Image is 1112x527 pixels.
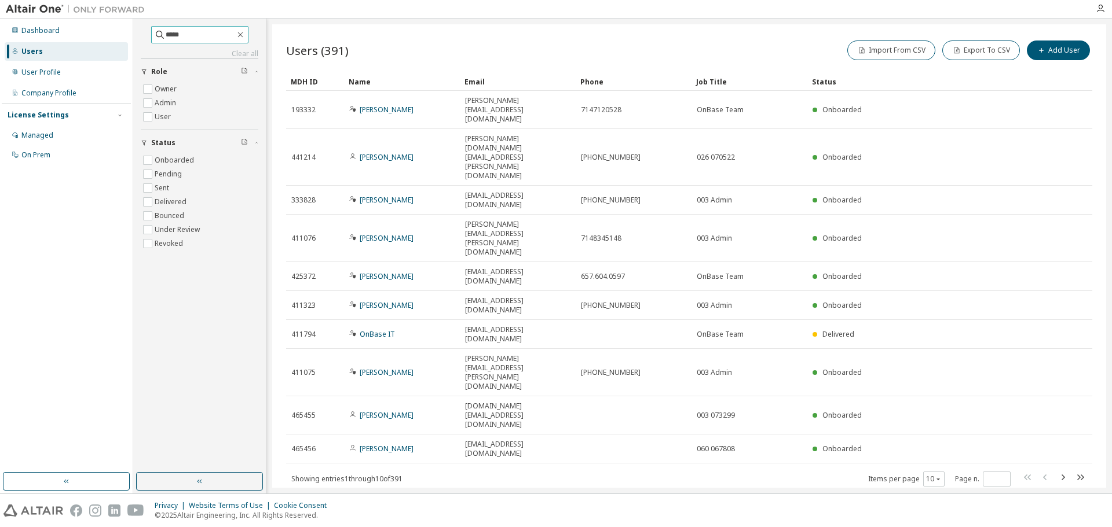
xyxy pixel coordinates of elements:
div: Email [464,72,571,91]
span: Page n. [955,471,1011,487]
span: Items per page [868,471,945,487]
span: 465456 [291,444,316,454]
button: Status [141,130,258,156]
label: Sent [155,181,171,195]
span: 060 067808 [697,444,735,454]
span: Onboarded [822,195,862,205]
label: Onboarded [155,153,196,167]
span: Users (391) [286,42,349,58]
a: [PERSON_NAME] [360,195,414,205]
span: Onboarded [822,152,862,162]
span: [EMAIL_ADDRESS][DOMAIN_NAME] [465,440,570,458]
button: Import From CSV [847,40,935,60]
label: Owner [155,82,179,96]
div: Phone [580,72,687,91]
span: 026 070522 [697,153,735,162]
span: 657.604.0597 [581,272,625,281]
label: Pending [155,167,184,181]
a: OnBase IT [360,329,395,339]
span: OnBase Team [697,272,744,281]
span: 7148345148 [581,234,621,243]
span: 411076 [291,234,316,243]
span: [PHONE_NUMBER] [581,153,641,162]
img: facebook.svg [70,504,82,517]
div: Users [21,47,43,56]
span: 411075 [291,368,316,377]
span: Role [151,67,167,76]
span: [PERSON_NAME][EMAIL_ADDRESS][DOMAIN_NAME] [465,96,570,124]
span: 003 Admin [697,301,732,310]
span: Showing entries 1 through 10 of 391 [291,474,403,484]
span: Onboarded [822,105,862,115]
span: Onboarded [822,233,862,243]
span: Delivered [822,329,854,339]
img: Altair One [6,3,151,15]
span: [EMAIL_ADDRESS][DOMAIN_NAME] [465,267,570,286]
div: MDH ID [291,72,339,91]
div: Status [812,72,1032,91]
span: [PHONE_NUMBER] [581,196,641,205]
button: 10 [926,474,942,484]
span: 411323 [291,301,316,310]
span: 003 073299 [697,411,735,420]
button: Role [141,59,258,84]
span: OnBase Team [697,105,744,115]
p: © 2025 Altair Engineering, Inc. All Rights Reserved. [155,510,334,520]
div: User Profile [21,68,61,77]
span: Onboarded [822,367,862,377]
img: linkedin.svg [108,504,120,517]
label: Under Review [155,223,202,237]
label: Bounced [155,209,186,223]
span: Clear filter [241,138,248,148]
span: Onboarded [822,300,862,310]
a: [PERSON_NAME] [360,271,414,281]
span: 003 Admin [697,234,732,243]
a: [PERSON_NAME] [360,300,414,310]
span: Status [151,138,175,148]
label: Delivered [155,195,189,209]
img: instagram.svg [89,504,101,517]
a: Clear all [141,49,258,58]
span: [PHONE_NUMBER] [581,301,641,310]
button: Export To CSV [942,40,1020,60]
a: [PERSON_NAME] [360,444,414,454]
div: Name [349,72,455,91]
span: [PHONE_NUMBER] [581,368,641,377]
span: Onboarded [822,271,862,281]
div: Website Terms of Use [189,501,274,510]
span: 003 Admin [697,368,732,377]
a: [PERSON_NAME] [360,410,414,420]
span: [EMAIL_ADDRESS][DOMAIN_NAME] [465,296,570,315]
span: [PERSON_NAME][EMAIL_ADDRESS][PERSON_NAME][DOMAIN_NAME] [465,220,570,257]
span: Onboarded [822,444,862,454]
a: [PERSON_NAME] [360,105,414,115]
span: 003 Admin [697,196,732,205]
span: [PERSON_NAME][EMAIL_ADDRESS][PERSON_NAME][DOMAIN_NAME] [465,354,570,391]
span: 465455 [291,411,316,420]
button: Add User [1027,40,1090,60]
span: Clear filter [241,67,248,76]
label: Admin [155,96,178,110]
div: Privacy [155,501,189,510]
span: 411794 [291,330,316,339]
div: Cookie Consent [274,501,334,510]
span: 441214 [291,153,316,162]
span: [EMAIL_ADDRESS][DOMAIN_NAME] [465,191,570,209]
img: altair_logo.svg [3,504,63,517]
img: youtube.svg [127,504,144,517]
span: [PERSON_NAME][DOMAIN_NAME][EMAIL_ADDRESS][PERSON_NAME][DOMAIN_NAME] [465,134,570,180]
span: [EMAIL_ADDRESS][DOMAIN_NAME] [465,325,570,344]
span: 333828 [291,196,316,205]
span: Onboarded [822,410,862,420]
span: 193332 [291,105,316,115]
div: Managed [21,131,53,140]
div: Job Title [696,72,803,91]
a: [PERSON_NAME] [360,152,414,162]
a: [PERSON_NAME] [360,367,414,377]
div: Dashboard [21,26,60,35]
label: Revoked [155,237,185,250]
a: [PERSON_NAME] [360,233,414,243]
span: OnBase Team [697,330,744,339]
span: 425372 [291,272,316,281]
div: Company Profile [21,89,76,98]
